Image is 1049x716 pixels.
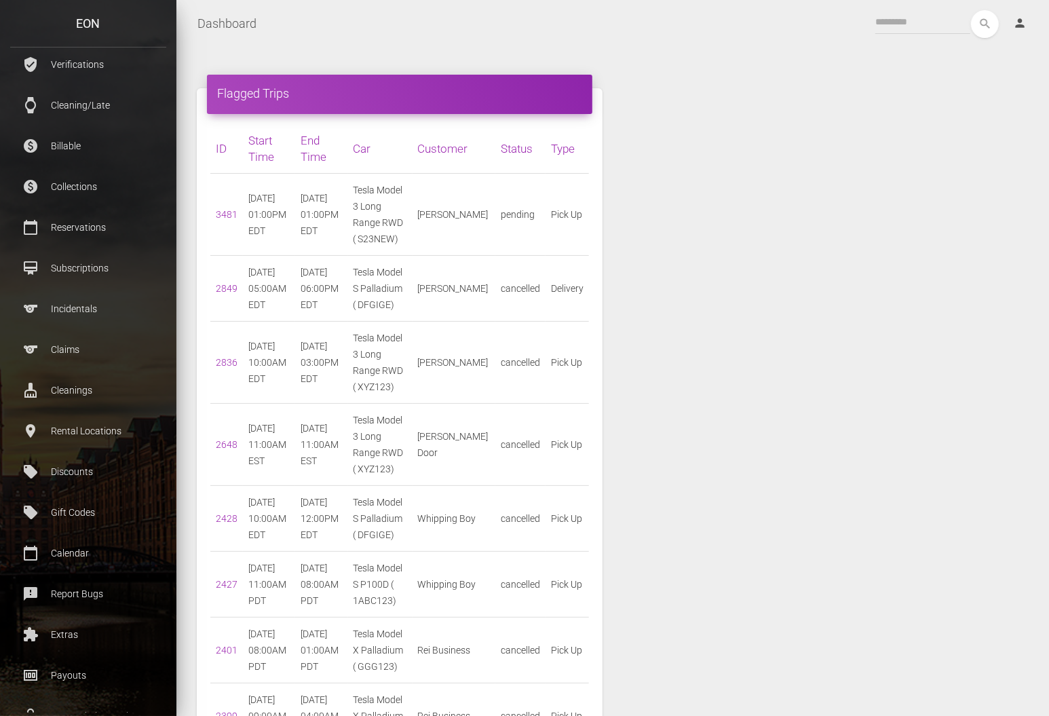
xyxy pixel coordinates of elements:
td: cancelled [495,486,546,552]
a: 2836 [216,357,237,368]
p: Collections [20,176,156,197]
th: End Time [295,124,347,174]
p: Subscriptions [20,258,156,278]
a: watch Cleaning/Late [10,88,166,122]
p: Report Bugs [20,584,156,604]
td: [DATE] 05:00AM EDT [243,256,295,322]
th: Status [495,124,546,174]
a: card_membership Subscriptions [10,251,166,285]
td: [DATE] 10:00AM EDT [243,486,295,552]
td: [DATE] 01:00PM EDT [295,174,347,256]
a: 2849 [216,283,237,294]
td: [PERSON_NAME] Door [413,404,495,486]
p: Cleanings [20,380,156,400]
p: Reservations [20,217,156,238]
td: Rei Business [413,618,495,683]
td: [PERSON_NAME] [413,322,495,404]
td: [DATE] 06:00PM EDT [295,256,347,322]
a: place Rental Locations [10,414,166,448]
a: 2401 [216,645,237,656]
td: Pick Up [546,322,589,404]
a: 3481 [216,209,237,220]
td: cancelled [495,618,546,683]
a: Dashboard [197,7,256,41]
td: [DATE] 11:00AM PDT [243,552,295,618]
td: [DATE] 12:00PM EDT [295,486,347,552]
p: Gift Codes [20,502,156,523]
a: person [1003,10,1039,37]
td: [PERSON_NAME] [413,256,495,322]
td: Whipping Boy [413,486,495,552]
a: calendar_today Calendar [10,536,166,570]
th: Start Time [243,124,295,174]
td: Whipping Boy [413,552,495,618]
button: search [971,10,999,38]
th: ID [210,124,243,174]
a: money Payouts [10,658,166,692]
td: cancelled [495,322,546,404]
td: Tesla Model S Palladium ( DFGIGE) [348,486,413,552]
td: Delivery [546,256,589,322]
a: paid Billable [10,129,166,163]
td: Pick Up [546,552,589,618]
a: sports Claims [10,333,166,366]
p: Payouts [20,665,156,685]
th: Customer [413,124,495,174]
td: Tesla Model X Palladium ( GGG123) [348,618,413,683]
a: sports Incidentals [10,292,166,326]
td: Tesla Model S P100D ( 1ABC123) [348,552,413,618]
a: verified_user Verifications [10,48,166,81]
p: Claims [20,339,156,360]
p: Discounts [20,461,156,482]
a: local_offer Gift Codes [10,495,166,529]
td: [PERSON_NAME] [413,174,495,256]
p: Verifications [20,54,156,75]
a: 2427 [216,579,237,590]
th: Type [546,124,589,174]
td: pending [495,174,546,256]
td: [DATE] 10:00AM EDT [243,322,295,404]
a: calendar_today Reservations [10,210,166,244]
p: Rental Locations [20,421,156,441]
td: Tesla Model S Palladium ( DFGIGE) [348,256,413,322]
i: person [1013,16,1027,30]
td: Tesla Model 3 Long Range RWD ( XYZ123) [348,404,413,486]
td: cancelled [495,552,546,618]
td: cancelled [495,256,546,322]
td: [DATE] 08:00AM PDT [243,618,295,683]
td: Tesla Model 3 Long Range RWD ( S23NEW) [348,174,413,256]
p: Calendar [20,543,156,563]
td: [DATE] 01:00AM PDT [295,618,347,683]
a: extension Extras [10,618,166,652]
td: Pick Up [546,174,589,256]
a: local_offer Discounts [10,455,166,489]
a: 2648 [216,439,237,450]
a: 2428 [216,513,237,524]
p: Cleaning/Late [20,95,156,115]
a: feedback Report Bugs [10,577,166,611]
td: Pick Up [546,618,589,683]
td: Pick Up [546,404,589,486]
p: Incidentals [20,299,156,319]
p: Extras [20,624,156,645]
th: Car [348,124,413,174]
td: Pick Up [546,486,589,552]
p: Billable [20,136,156,156]
td: Tesla Model 3 Long Range RWD ( XYZ123) [348,322,413,404]
h4: Flagged Trips [217,85,582,102]
a: paid Collections [10,170,166,204]
td: [DATE] 11:00AM EST [243,404,295,486]
td: [DATE] 11:00AM EST [295,404,347,486]
a: cleaning_services Cleanings [10,373,166,407]
td: [DATE] 08:00AM PDT [295,552,347,618]
td: [DATE] 01:00PM EDT [243,174,295,256]
td: [DATE] 03:00PM EDT [295,322,347,404]
td: cancelled [495,404,546,486]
